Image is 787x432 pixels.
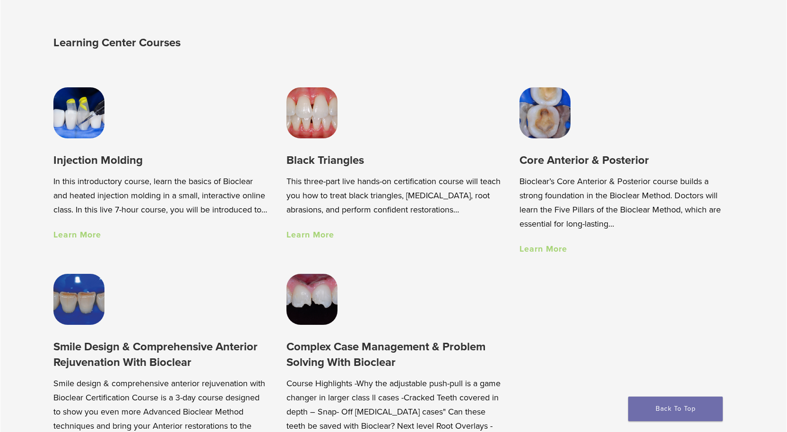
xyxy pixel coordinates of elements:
[628,397,723,421] a: Back To Top
[519,174,734,231] p: Bioclear’s Core Anterior & Posterior course builds a strong foundation in the Bioclear Method. Do...
[519,244,567,254] a: Learn More
[53,229,101,240] a: Learn More
[53,152,268,168] h3: Injection Molding
[286,174,501,217] p: This three-part live hands-on certification course will teach you how to treat black triangles, [...
[53,339,268,371] h3: Smile Design & Comprehensive Anterior Rejuvenation With Bioclear
[519,152,734,168] h3: Core Anterior & Posterior
[53,174,268,217] p: In this introductory course, learn the basics of Bioclear and heated injection molding in a small...
[286,339,501,371] h3: Complex Case Management & Problem Solving With Bioclear
[286,229,334,240] a: Learn More
[286,152,501,168] h3: Black Triangles
[53,32,396,54] h2: Learning Center Courses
